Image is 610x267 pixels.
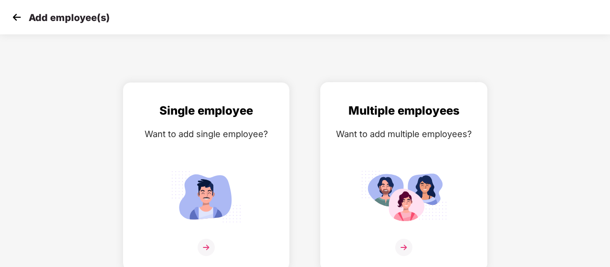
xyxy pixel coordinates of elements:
div: Multiple employees [330,102,477,120]
img: svg+xml;base64,PHN2ZyB4bWxucz0iaHR0cDovL3d3dy53My5vcmcvMjAwMC9zdmciIHdpZHRoPSIzNiIgaGVpZ2h0PSIzNi... [198,239,215,256]
div: Single employee [133,102,280,120]
img: svg+xml;base64,PHN2ZyB4bWxucz0iaHR0cDovL3d3dy53My5vcmcvMjAwMC9zdmciIGlkPSJTaW5nbGVfZW1wbG95ZWUiIH... [163,167,249,226]
img: svg+xml;base64,PHN2ZyB4bWxucz0iaHR0cDovL3d3dy53My5vcmcvMjAwMC9zdmciIHdpZHRoPSIzMCIgaGVpZ2h0PSIzMC... [10,10,24,24]
img: svg+xml;base64,PHN2ZyB4bWxucz0iaHR0cDovL3d3dy53My5vcmcvMjAwMC9zdmciIGlkPSJNdWx0aXBsZV9lbXBsb3llZS... [361,167,447,226]
img: svg+xml;base64,PHN2ZyB4bWxucz0iaHR0cDovL3d3dy53My5vcmcvMjAwMC9zdmciIHdpZHRoPSIzNiIgaGVpZ2h0PSIzNi... [395,239,412,256]
div: Want to add multiple employees? [330,127,477,141]
div: Want to add single employee? [133,127,280,141]
p: Add employee(s) [29,12,110,23]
